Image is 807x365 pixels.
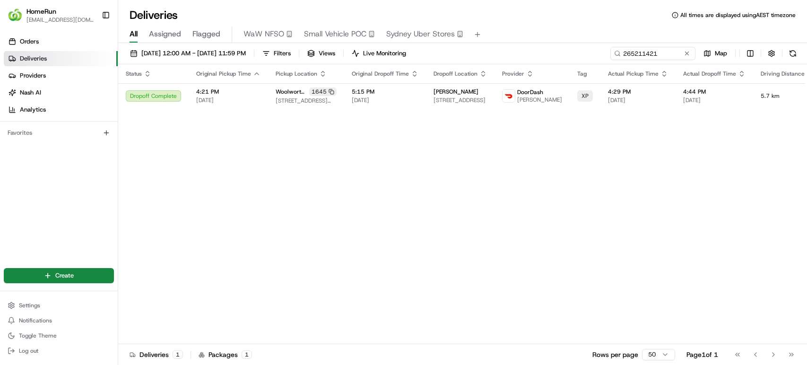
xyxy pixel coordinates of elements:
span: Original Dropoff Time [352,70,409,78]
span: Pickup Location [276,70,317,78]
a: Orders [4,34,118,49]
span: Log out [19,347,38,355]
span: All times are displayed using AEST timezone [680,11,796,19]
button: Filters [258,47,295,60]
button: Live Monitoring [347,47,410,60]
span: Filters [274,49,291,58]
span: 5.7 km [761,92,805,100]
span: Driving Distance [761,70,805,78]
button: Log out [4,344,114,357]
a: Nash AI [4,85,118,100]
span: Dropoff Location [434,70,477,78]
span: Actual Dropoff Time [683,70,736,78]
a: Analytics [4,102,118,117]
span: 4:21 PM [196,88,260,96]
span: [DATE] [196,96,260,104]
div: Packages [199,350,252,359]
img: doordash_logo_v2.png [503,90,515,102]
button: Settings [4,299,114,312]
button: [DATE] 12:00 AM - [DATE] 11:59 PM [126,47,250,60]
span: Create [55,271,74,280]
a: Deliveries [4,51,118,66]
img: HomeRun [8,8,23,23]
span: Views [319,49,335,58]
div: Page 1 of 1 [686,350,718,359]
span: [DATE] [352,96,418,104]
button: Views [303,47,339,60]
span: [STREET_ADDRESS][PERSON_NAME] [276,97,337,104]
a: Providers [4,68,118,83]
span: [DATE] [683,96,746,104]
span: [PERSON_NAME] [434,88,478,96]
span: Providers [20,71,46,80]
span: Actual Pickup Time [608,70,659,78]
span: [PERSON_NAME] [517,96,562,104]
span: [DATE] 12:00 AM - [DATE] 11:59 PM [141,49,246,58]
span: XP [581,92,589,100]
span: Toggle Theme [19,332,57,339]
span: All [130,28,138,40]
div: 1 [242,350,252,359]
span: Settings [19,302,40,309]
div: 1 [173,350,183,359]
span: Status [126,70,142,78]
button: Map [699,47,731,60]
span: [DATE] [608,96,668,104]
button: HomeRun [26,7,56,16]
span: Flagged [192,28,220,40]
div: Favorites [4,125,114,140]
span: 4:29 PM [608,88,668,96]
span: DoorDash [517,88,543,96]
div: 1645 [309,87,337,96]
button: Create [4,268,114,283]
button: HomeRunHomeRun[EMAIL_ADDRESS][DOMAIN_NAME] [4,4,98,26]
div: Deliveries [130,350,183,359]
span: WaW NFSO [243,28,284,40]
span: Sydney Uber Stores [386,28,455,40]
button: Notifications [4,314,114,327]
span: Deliveries [20,54,47,63]
button: [EMAIL_ADDRESS][DOMAIN_NAME] [26,16,94,24]
span: Small Vehicle POC [304,28,366,40]
span: 5:15 PM [352,88,418,96]
span: Live Monitoring [363,49,406,58]
p: Rows per page [592,350,638,359]
span: [STREET_ADDRESS] [434,96,487,104]
span: Assigned [149,28,181,40]
span: 4:44 PM [683,88,746,96]
span: Tag [577,70,587,78]
span: Provider [502,70,524,78]
button: Toggle Theme [4,329,114,342]
h1: Deliveries [130,8,178,23]
span: Original Pickup Time [196,70,251,78]
span: Orders [20,37,39,46]
span: Nash AI [20,88,41,97]
span: Map [715,49,727,58]
input: Type to search [610,47,695,60]
span: Analytics [20,105,46,114]
span: Notifications [19,317,52,324]
button: Refresh [786,47,799,60]
span: Woolworths St Marys [276,88,307,96]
